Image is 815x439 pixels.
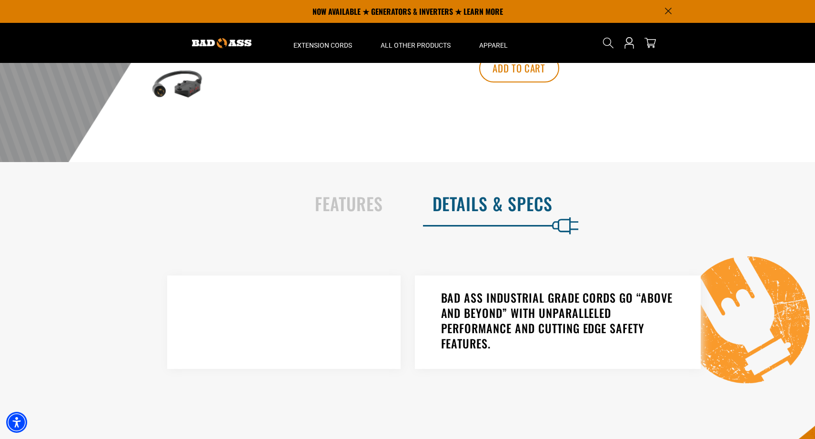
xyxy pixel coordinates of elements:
a: cart [643,37,658,49]
h2: Features [20,194,383,214]
summary: Search [601,35,616,51]
button: Add to cart [479,54,559,82]
img: Bad Ass Extension Cords [192,38,252,48]
span: All Other Products [381,41,451,50]
summary: Apparel [465,23,522,63]
span: Apparel [479,41,508,50]
summary: Extension Cords [279,23,366,63]
a: Open this option [622,23,637,63]
h3: BAD ASS INDUSTRIAL GRADE CORDS GO “ABOVE AND BEYOND” WITH UNPARALLELED PERFORMANCE AND CUTTING ED... [441,290,675,351]
h2: Details & Specs [433,194,795,214]
div: Accessibility Menu [6,412,27,433]
span: Extension Cords [293,41,352,50]
summary: All Other Products [366,23,465,63]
